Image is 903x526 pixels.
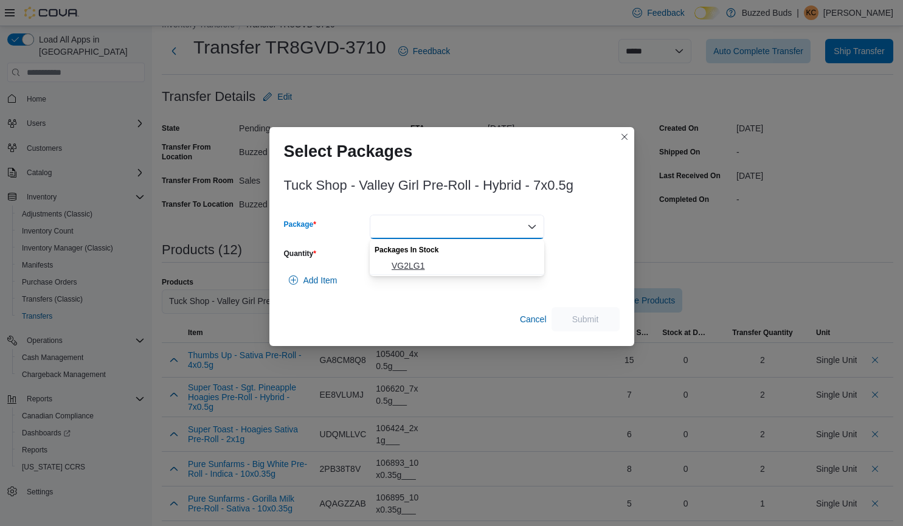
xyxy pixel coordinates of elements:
[284,249,316,258] label: Quantity
[552,307,620,331] button: Submit
[303,274,337,286] span: Add Item
[370,240,544,257] div: Packages In Stock
[284,268,342,292] button: Add Item
[284,178,573,193] h3: Tuck Shop - Valley Girl Pre-Roll - Hybrid - 7x0.5g
[284,142,413,161] h1: Select Packages
[520,313,547,325] span: Cancel
[515,307,552,331] button: Cancel
[527,222,537,232] button: Close list of options
[392,260,537,272] span: VG2LG1
[284,220,316,229] label: Package
[370,257,544,275] button: VG2LG1
[370,240,544,275] div: Choose from the following options
[572,313,599,325] span: Submit
[617,130,632,144] button: Closes this modal window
